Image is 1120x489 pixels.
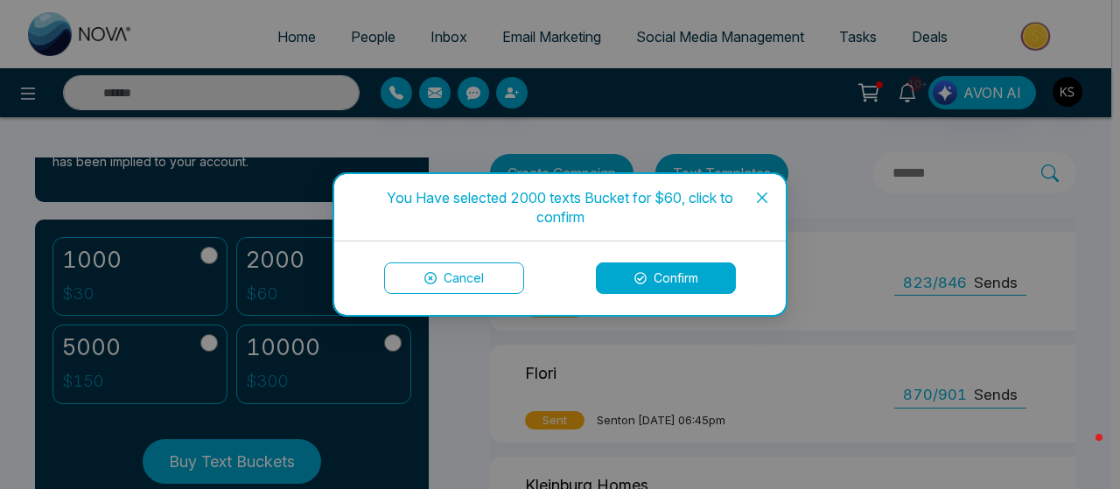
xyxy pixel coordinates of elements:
[384,262,524,294] button: Cancel
[355,188,765,227] div: You Have selected 2000 texts Bucket for $60, click to confirm
[755,191,769,205] span: close
[738,174,786,221] button: Close
[1060,430,1102,472] iframe: Intercom live chat
[596,262,736,294] button: Confirm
